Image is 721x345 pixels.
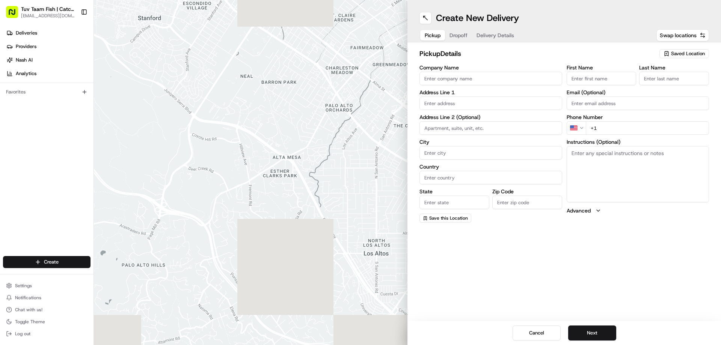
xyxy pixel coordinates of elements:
button: Chat with us! [3,304,91,315]
span: Notifications [15,295,41,301]
a: Analytics [3,68,94,80]
button: Tuv Taam Fish | Catch & Co.[EMAIL_ADDRESS][DOMAIN_NAME] [3,3,78,21]
input: Enter city [419,146,562,160]
label: Email (Optional) [567,90,709,95]
button: [EMAIL_ADDRESS][DOMAIN_NAME] [21,13,75,19]
input: Enter country [419,171,562,184]
button: Save this Location [419,214,471,223]
input: Enter company name [419,72,562,85]
button: Saved Location [659,48,709,59]
button: Toggle Theme [3,316,91,327]
input: Enter address [419,96,562,110]
button: Settings [3,280,91,291]
label: Address Line 1 [419,90,562,95]
label: Company Name [419,65,562,70]
button: Tuv Taam Fish | Catch & Co. [21,5,75,13]
label: Advanced [567,207,591,214]
input: Enter state [419,196,489,209]
button: Advanced [567,207,709,214]
span: Providers [16,43,36,50]
button: Notifications [3,292,91,303]
button: Create [3,256,91,268]
span: Toggle Theme [15,319,45,325]
span: Deliveries [16,30,37,36]
span: Analytics [16,70,36,77]
label: State [419,189,489,194]
label: First Name [567,65,637,70]
a: Nash AI [3,54,94,66]
input: Enter phone number [586,121,709,135]
span: Chat with us! [15,307,42,313]
label: Zip Code [492,189,562,194]
span: Dropoff [449,32,468,39]
label: Address Line 2 (Optional) [419,114,562,120]
label: Instructions (Optional) [567,139,709,145]
label: City [419,139,562,145]
a: Providers [3,41,94,53]
span: Nash AI [16,57,33,63]
span: Settings [15,283,32,289]
button: Log out [3,328,91,339]
input: Enter last name [639,72,709,85]
button: Swap locations [656,29,709,41]
span: Delivery Details [477,32,514,39]
input: Apartment, suite, unit, etc. [419,121,562,135]
div: Favorites [3,86,91,98]
label: Phone Number [567,114,709,120]
input: Enter zip code [492,196,562,209]
a: Deliveries [3,27,94,39]
button: Cancel [513,325,561,340]
span: Pickup [425,32,440,39]
input: Enter first name [567,72,637,85]
h2: pickup Details [419,48,655,59]
h1: Create New Delivery [436,12,519,24]
span: Saved Location [671,50,705,57]
label: Last Name [639,65,709,70]
label: Country [419,164,562,169]
span: Create [44,259,59,265]
button: Next [568,325,616,340]
span: Log out [15,331,30,337]
span: Swap locations [660,32,697,39]
span: Save this Location [429,215,468,221]
input: Enter email address [567,96,709,110]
